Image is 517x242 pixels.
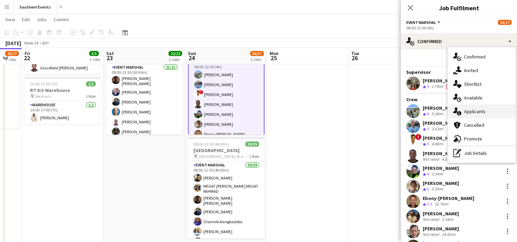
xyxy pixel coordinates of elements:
[5,51,19,56] span: 26/27
[188,147,264,153] h3: [GEOGRAPHIC_DATA]
[25,87,101,93] h3: RT Kit Warehouse
[24,54,30,62] span: 22
[423,105,459,111] div: [PERSON_NAME]
[427,111,429,116] span: 4
[198,154,249,159] span: [GEOGRAPHIC_DATA] 5k and 10k
[440,157,455,162] div: 4.87mi
[406,20,441,25] button: Event Marshal
[427,84,429,89] span: 5
[430,186,445,192] div: 5.59mi
[423,232,440,237] div: Not rated
[5,57,18,62] div: 2 Jobs
[430,126,445,132] div: 3.63mi
[423,157,440,162] div: Not rated
[105,54,114,62] span: 23
[423,226,459,232] div: [PERSON_NAME]
[35,94,51,99] span: Hersham
[250,51,264,56] span: 56/57
[188,33,264,135] app-job-card: 08:00-12:00 (4h)16/17Clapham Common 5k and 10k [STREET_ADDRESS]1 RoleEvent Marshal92A16/1708:00-1...
[430,111,445,117] div: 5.38mi
[423,78,459,84] div: [PERSON_NAME]
[401,69,517,75] div: Supervisor
[423,180,459,186] div: [PERSON_NAME]
[415,134,421,140] span: !
[199,90,203,94] span: !
[423,195,474,201] div: Ebony-[PERSON_NAME]
[106,33,183,135] app-job-card: 08:00-13:30 (5h30m)21/21[PERSON_NAME][GEOGRAPHIC_DATA] [PERSON_NAME][GEOGRAPHIC_DATA]1 RoleEvent ...
[498,20,512,25] span: 16/17
[427,186,429,191] span: 3
[168,51,182,56] span: 22/22
[89,51,99,56] span: 3/3
[448,91,515,105] div: Available
[423,120,459,126] div: [PERSON_NAME]
[19,15,32,24] a: Edit
[448,77,515,91] div: Shortlist
[430,84,445,90] div: 2.79mi
[5,40,21,46] div: [DATE]
[51,15,72,24] a: Comms
[270,50,278,56] span: Mon
[448,118,515,132] div: Cancelled
[423,217,440,222] div: Not rated
[90,57,100,62] div: 3 Jobs
[42,40,49,45] div: BST
[250,57,263,62] div: 3 Jobs
[448,146,515,160] div: Job Details
[423,211,459,217] div: [PERSON_NAME]
[3,15,18,24] a: View
[427,141,429,146] span: 3
[193,142,229,147] span: 08:00-12:30 (4h30m)
[440,217,455,222] div: 3.18mi
[22,16,30,23] span: Edit
[188,50,196,56] span: Sun
[269,54,278,62] span: 25
[86,81,96,86] span: 1/1
[25,50,30,56] span: Fri
[401,33,517,50] div: Confirmed
[25,77,101,124] app-job-card: 10:00-17:00 (7h)1/1RT Kit Warehouse Hersham1 RoleWarehouse1/110:00-17:00 (7h)[PERSON_NAME]
[23,40,40,45] span: Week 34
[427,171,429,176] span: 4
[433,201,450,207] div: 32.76mi
[448,132,515,146] div: Promote
[448,64,515,77] div: Invited
[25,101,101,124] app-card-role: Warehouse1/110:00-17:00 (7h)[PERSON_NAME]
[401,3,517,12] h3: Job Fulfilment
[245,142,259,147] span: 39/39
[187,54,196,62] span: 24
[423,135,459,141] div: [PERSON_NAME]
[54,16,69,23] span: Comms
[14,0,57,14] button: Southern Events
[30,81,58,86] span: 10:00-17:00 (7h)
[406,20,436,25] span: Event Marshal
[106,50,114,56] span: Sat
[169,57,182,62] div: 2 Jobs
[427,201,432,206] span: 3.5
[406,25,512,30] div: 08:00-12:00 (4h)
[423,165,459,171] div: [PERSON_NAME]
[188,137,264,239] app-job-card: 08:00-12:30 (4h30m)39/39[GEOGRAPHIC_DATA] [GEOGRAPHIC_DATA] 5k and 10k1 RoleEvent Marshal39/3908:...
[430,141,445,147] div: 4.88mi
[427,126,429,131] span: 5
[423,150,459,157] div: [PERSON_NAME]
[448,105,515,118] div: Applicants
[448,50,515,64] div: Confirmed
[430,171,445,177] div: 3.34mi
[5,16,15,23] span: View
[350,54,359,62] span: 26
[445,84,456,90] div: Crew has different fees then in role
[351,50,359,56] span: Tue
[37,16,47,23] span: Jobs
[34,15,50,24] a: Jobs
[446,84,455,89] span: Fee
[440,232,457,237] div: 19.92mi
[86,94,96,99] span: 1 Role
[249,154,259,159] span: 1 Role
[401,96,517,103] div: Crew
